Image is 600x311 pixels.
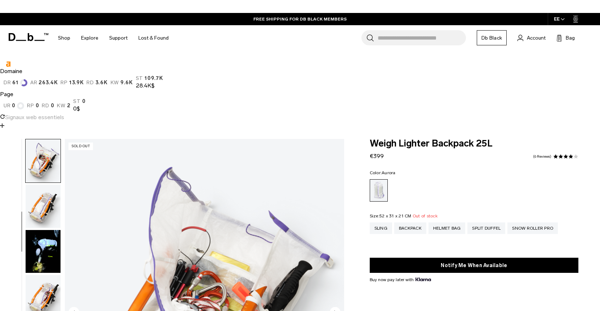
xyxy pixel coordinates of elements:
span: 0 [12,103,15,109]
a: Explore [81,25,98,51]
a: rd0 [42,103,54,109]
span: st [136,76,143,81]
span: rp [27,103,34,109]
a: kw9.6K [111,80,133,86]
a: rp13.9K [61,80,84,86]
a: rd3.6K [86,80,107,86]
a: Aurora [370,179,388,202]
img: Weigh_Lighter_Backpack_25L_5.png [26,185,61,228]
img: Weigh_Lighter_Backpack_25L_4.png [26,139,61,182]
span: 9.6K [120,80,133,86]
span: 13.9K [69,80,84,86]
span: 0 [82,99,86,104]
a: Shop [58,25,70,51]
span: rp [61,80,67,86]
a: FREE SHIPPING FOR DB BLACK MEMBERS [253,16,347,22]
a: Account [517,33,546,42]
legend: Size: [370,214,437,218]
span: st [73,99,80,104]
a: ur0 [4,102,24,109]
a: st0 [73,99,85,104]
a: Backpack [394,222,426,234]
span: Out of stock [413,213,437,218]
a: Lost & Found [138,25,169,51]
button: Notify Me When Available [370,258,578,273]
span: ur [4,103,10,109]
span: 109.7K [145,76,163,81]
span: dr [4,80,11,86]
span: Buy now pay later with [370,276,431,283]
span: kw [111,80,119,86]
button: Weigh_Lighter_Backpack_25L_4.png [25,139,61,183]
a: st109.7K [136,76,163,81]
span: Bag [566,34,575,42]
span: rd [42,103,49,109]
div: 0$ [73,104,85,113]
button: Weigh_Lighter_Backpack_25L_5.png [25,184,61,228]
a: Db Black [477,30,507,45]
a: dr61 [4,79,27,86]
p: Sold Out [68,143,93,150]
button: Weigh Lighter Backpack 25L Aurora [25,230,61,274]
a: ar263.4K [30,80,58,86]
span: 61 [12,80,18,86]
span: 0 [51,103,54,109]
span: Aurora [382,170,396,175]
a: rp0 [27,103,39,109]
span: rd [86,80,94,86]
span: 3.6K [95,80,108,86]
span: kw [57,103,65,109]
a: Sling [370,222,392,234]
span: 263.4K [39,80,58,86]
span: €399 [370,153,384,159]
a: Snow Roller Pro [507,222,558,234]
span: Account [527,34,546,42]
img: {"height" => 20, "alt" => "Klarna"} [415,278,431,281]
span: ar [30,80,37,86]
a: 6 reviews [533,155,551,158]
div: 28.4K$ [136,81,163,90]
span: 2 [67,103,71,109]
a: kw2 [57,103,70,109]
span: 52 x 31 x 21 CM [379,213,412,218]
button: EE [548,13,571,25]
span: Signaux web essentiels [5,114,64,121]
span: Weigh Lighter Backpack 25L [370,139,578,148]
a: Helmet Bag [428,222,466,234]
button: Bag [556,33,575,42]
img: Weigh Lighter Backpack 25L Aurora [26,230,61,273]
legend: Color: [370,171,396,175]
nav: Main Navigation [53,25,174,51]
span: 0 [36,103,39,109]
a: Support [109,25,128,51]
a: Split Duffel [467,222,505,234]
